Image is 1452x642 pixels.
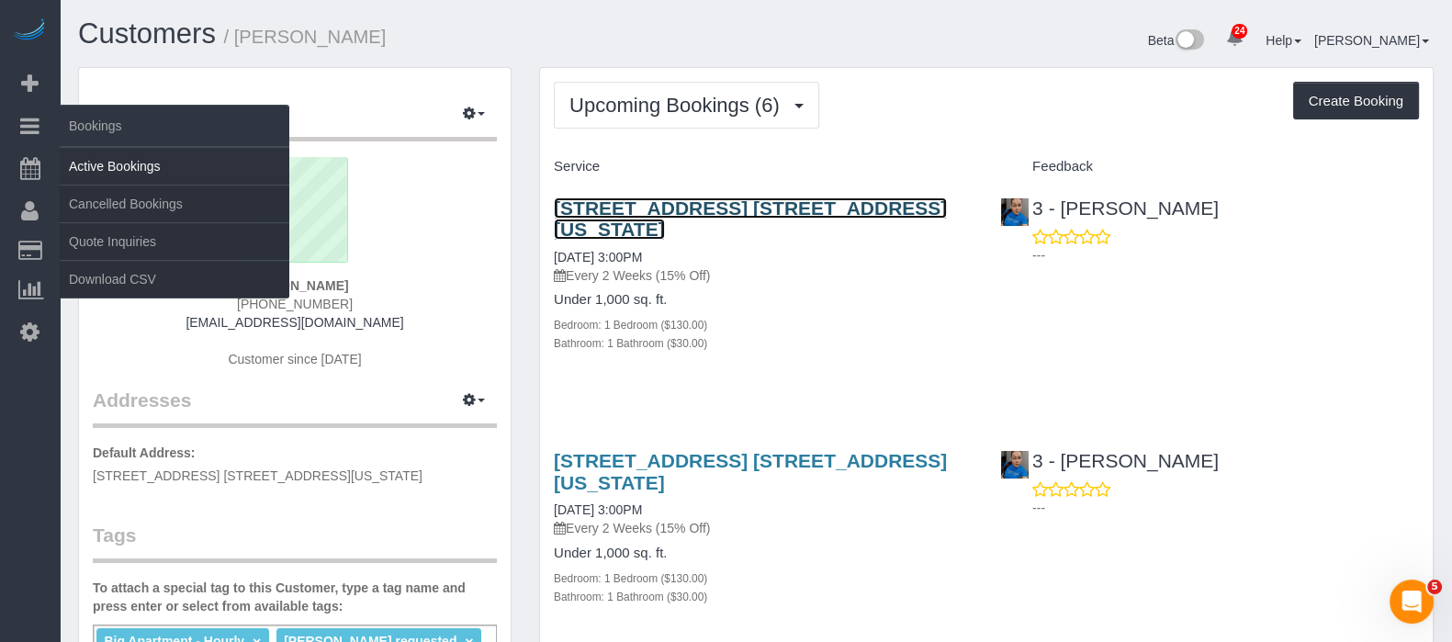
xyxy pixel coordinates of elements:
a: [DATE] 3:00PM [554,502,642,517]
a: [STREET_ADDRESS] [STREET_ADDRESS][US_STATE] [554,450,947,492]
span: 24 [1232,24,1247,39]
a: 3 - [PERSON_NAME] [1000,450,1219,471]
img: 3 - Geraldin Bastidas [1001,198,1029,226]
a: Cancelled Bookings [60,186,289,222]
a: 3 - [PERSON_NAME] [1000,197,1219,219]
legend: Customer Info [93,100,497,141]
ul: Bookings [60,147,289,298]
small: Bedroom: 1 Bedroom ($130.00) [554,572,707,585]
a: Customers [78,17,216,50]
p: --- [1032,246,1419,265]
h4: Under 1,000 sq. ft. [554,292,973,308]
strong: [PERSON_NAME] [241,278,348,293]
img: New interface [1174,29,1204,53]
legend: Tags [93,522,497,563]
a: Beta [1148,33,1205,48]
button: Create Booking [1293,82,1419,120]
a: [EMAIL_ADDRESS][DOMAIN_NAME] [186,315,403,330]
hm-ph: [PHONE_NUMBER] [237,297,353,311]
p: Every 2 Weeks (15% Off) [554,519,973,537]
small: / [PERSON_NAME] [224,27,387,47]
p: --- [1032,499,1419,517]
a: [DATE] 3:00PM [554,250,642,265]
span: 5 [1427,580,1442,594]
button: Upcoming Bookings (6) [554,82,819,129]
h4: Service [554,159,973,175]
img: 3 - Geraldin Bastidas [1001,451,1029,479]
a: Help [1266,33,1301,48]
span: Customer since [DATE] [228,352,361,366]
a: [STREET_ADDRESS] [STREET_ADDRESS][US_STATE] [554,197,947,240]
a: [PERSON_NAME] [1314,33,1429,48]
h4: Feedback [1000,159,1419,175]
a: 24 [1217,18,1253,59]
span: Bookings [60,105,289,147]
span: Upcoming Bookings (6) [569,94,789,117]
h4: Under 1,000 sq. ft. [554,546,973,561]
span: [STREET_ADDRESS] [STREET_ADDRESS][US_STATE] [93,468,422,483]
label: To attach a special tag to this Customer, type a tag name and press enter or select from availabl... [93,579,497,615]
iframe: Intercom live chat [1390,580,1434,624]
small: Bathroom: 1 Bathroom ($30.00) [554,591,707,603]
img: Automaid Logo [11,18,48,44]
p: Every 2 Weeks (15% Off) [554,266,973,285]
a: Download CSV [60,261,289,298]
small: Bathroom: 1 Bathroom ($30.00) [554,337,707,350]
label: Default Address: [93,444,196,462]
small: Bedroom: 1 Bedroom ($130.00) [554,319,707,332]
a: Quote Inquiries [60,223,289,260]
a: Active Bookings [60,148,289,185]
